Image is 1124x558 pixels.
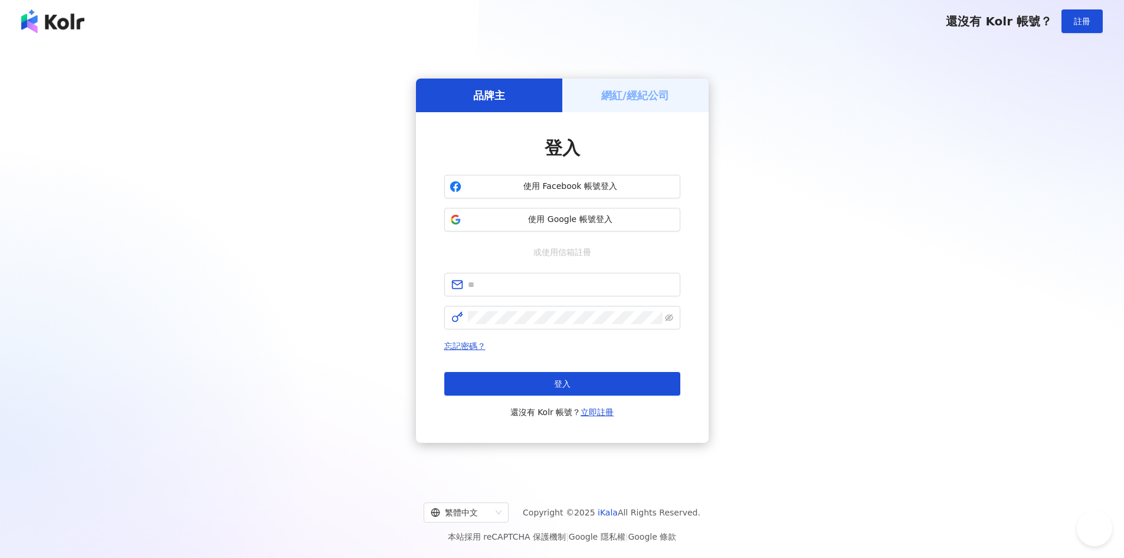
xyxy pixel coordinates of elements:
[569,532,625,541] a: Google 隱私權
[523,505,700,520] span: Copyright © 2025 All Rights Reserved.
[598,508,618,517] a: iKala
[21,9,84,33] img: logo
[665,314,673,322] span: eye-invisible
[946,14,1052,28] span: 還沒有 Kolr 帳號？
[628,532,676,541] a: Google 條款
[473,88,505,103] h5: 品牌主
[448,530,676,544] span: 本站採用 reCAPTCHA 保護機制
[1077,511,1112,546] iframe: Help Scout Beacon - Open
[444,341,486,351] a: 忘記密碼？
[1074,17,1090,26] span: 註冊
[431,503,491,522] div: 繁體中文
[444,208,680,231] button: 使用 Google 帳號登入
[510,405,614,419] span: 還沒有 Kolr 帳號？
[625,532,628,541] span: |
[466,181,675,192] span: 使用 Facebook 帳號登入
[581,407,614,417] a: 立即註冊
[444,175,680,198] button: 使用 Facebook 帳號登入
[466,214,675,226] span: 使用 Google 帳號登入
[601,88,669,103] h5: 網紅/經紀公司
[554,379,571,389] span: 登入
[1061,9,1103,33] button: 註冊
[545,138,580,158] span: 登入
[525,246,599,259] span: 或使用信箱註冊
[566,532,569,541] span: |
[444,372,680,396] button: 登入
